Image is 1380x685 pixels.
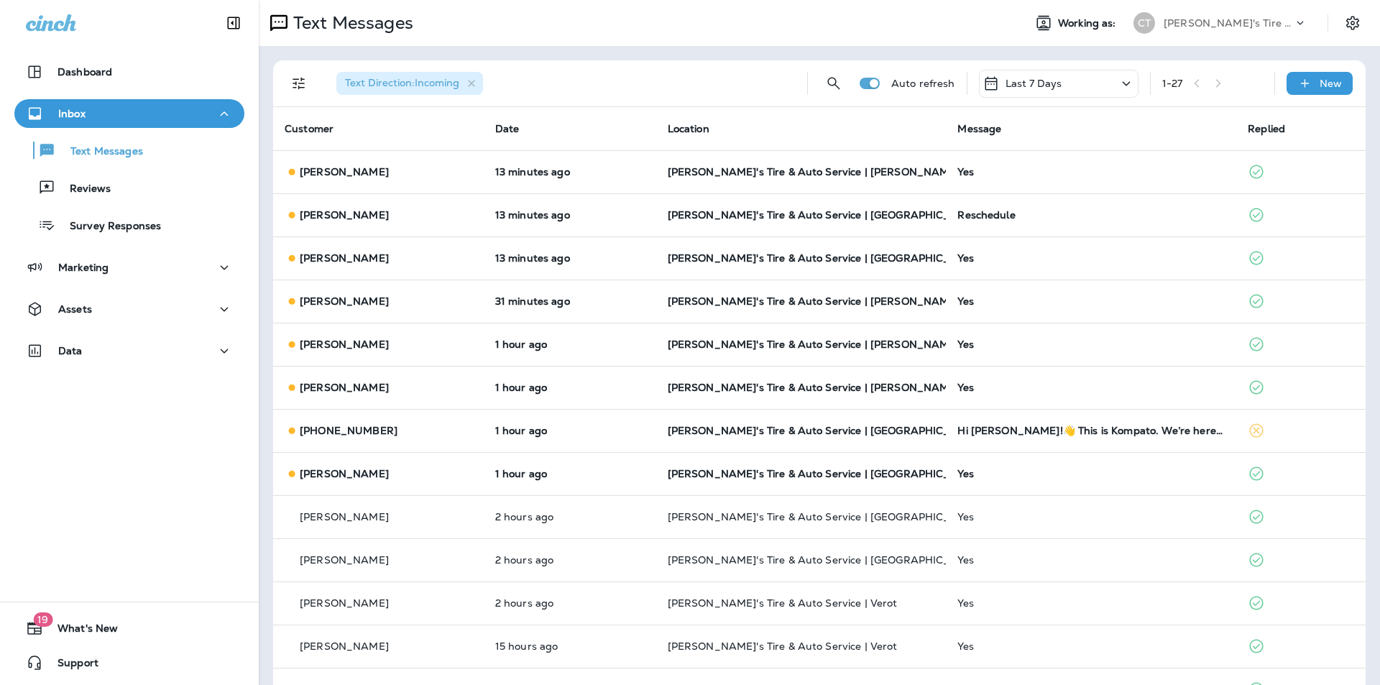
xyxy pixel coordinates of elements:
[668,510,983,523] span: [PERSON_NAME]'s Tire & Auto Service | [GEOGRAPHIC_DATA]
[300,511,389,523] p: [PERSON_NAME]
[957,554,1225,566] div: Yes
[957,640,1225,652] div: Yes
[14,253,244,282] button: Marketing
[1164,17,1293,29] p: [PERSON_NAME]'s Tire & Auto
[957,597,1225,609] div: Yes
[287,12,413,34] p: Text Messages
[345,76,459,89] span: Text Direction : Incoming
[495,511,645,523] p: Aug 26, 2025 07:54 AM
[1340,10,1366,36] button: Settings
[957,166,1225,178] div: Yes
[14,295,244,323] button: Assets
[14,173,244,203] button: Reviews
[55,220,161,234] p: Survey Responses
[957,252,1225,264] div: Yes
[1248,122,1285,135] span: Replied
[495,209,645,221] p: Aug 26, 2025 09:46 AM
[495,295,645,307] p: Aug 26, 2025 09:27 AM
[495,122,520,135] span: Date
[1006,78,1062,89] p: Last 7 Days
[1133,12,1155,34] div: CT
[668,122,709,135] span: Location
[14,210,244,240] button: Survey Responses
[14,135,244,165] button: Text Messages
[495,425,645,436] p: Aug 26, 2025 08:46 AM
[668,165,960,178] span: [PERSON_NAME]'s Tire & Auto Service | [PERSON_NAME]
[1320,78,1342,89] p: New
[495,252,645,264] p: Aug 26, 2025 09:46 AM
[957,295,1225,307] div: Yes
[495,554,645,566] p: Aug 26, 2025 07:46 AM
[14,648,244,677] button: Support
[957,382,1225,393] div: Yes
[300,252,389,264] p: [PERSON_NAME]
[668,208,983,221] span: [PERSON_NAME]'s Tire & Auto Service | [GEOGRAPHIC_DATA]
[668,467,983,480] span: [PERSON_NAME]'s Tire & Auto Service | [GEOGRAPHIC_DATA]
[495,597,645,609] p: Aug 26, 2025 07:46 AM
[58,108,86,119] p: Inbox
[668,597,898,610] span: [PERSON_NAME]'s Tire & Auto Service | Verot
[300,554,389,566] p: [PERSON_NAME]
[300,640,389,652] p: [PERSON_NAME]
[58,303,92,315] p: Assets
[58,262,109,273] p: Marketing
[56,145,143,159] p: Text Messages
[43,622,118,640] span: What's New
[495,339,645,350] p: Aug 26, 2025 08:51 AM
[300,382,389,393] p: [PERSON_NAME]
[336,72,483,95] div: Text Direction:Incoming
[495,640,645,652] p: Aug 25, 2025 06:06 PM
[55,183,111,196] p: Reviews
[957,339,1225,350] div: Yes
[819,69,848,98] button: Search Messages
[213,9,254,37] button: Collapse Sidebar
[43,657,98,674] span: Support
[1162,78,1183,89] div: 1 - 27
[957,122,1001,135] span: Message
[1058,17,1119,29] span: Working as:
[58,345,83,357] p: Data
[300,468,389,479] p: [PERSON_NAME]
[300,597,389,609] p: [PERSON_NAME]
[33,612,52,627] span: 19
[891,78,955,89] p: Auto refresh
[300,295,389,307] p: [PERSON_NAME]
[57,66,112,78] p: Dashboard
[668,252,983,265] span: [PERSON_NAME]'s Tire & Auto Service | [GEOGRAPHIC_DATA]
[300,339,389,350] p: [PERSON_NAME]
[668,381,960,394] span: [PERSON_NAME]'s Tire & Auto Service | [PERSON_NAME]
[300,209,389,221] p: [PERSON_NAME]
[495,468,645,479] p: Aug 26, 2025 08:26 AM
[285,122,333,135] span: Customer
[668,640,898,653] span: [PERSON_NAME]'s Tire & Auto Service | Verot
[14,336,244,365] button: Data
[668,295,960,308] span: [PERSON_NAME]'s Tire & Auto Service | [PERSON_NAME]
[14,58,244,86] button: Dashboard
[14,99,244,128] button: Inbox
[957,209,1225,221] div: Reschedule
[957,468,1225,479] div: Yes
[14,614,244,643] button: 19What's New
[300,166,389,178] p: [PERSON_NAME]
[668,338,960,351] span: [PERSON_NAME]'s Tire & Auto Service | [PERSON_NAME]
[957,425,1225,436] div: Hi Duane!👋 This is Kompato. We’re here to help! Call 1-888-566-7280 or visit https://myaccount.ko...
[668,424,983,437] span: [PERSON_NAME]'s Tire & Auto Service | [GEOGRAPHIC_DATA]
[300,425,397,436] p: [PHONE_NUMBER]
[495,382,645,393] p: Aug 26, 2025 08:46 AM
[495,166,645,178] p: Aug 26, 2025 09:46 AM
[957,511,1225,523] div: Yes
[285,69,313,98] button: Filters
[668,553,983,566] span: [PERSON_NAME]'s Tire & Auto Service | [GEOGRAPHIC_DATA]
